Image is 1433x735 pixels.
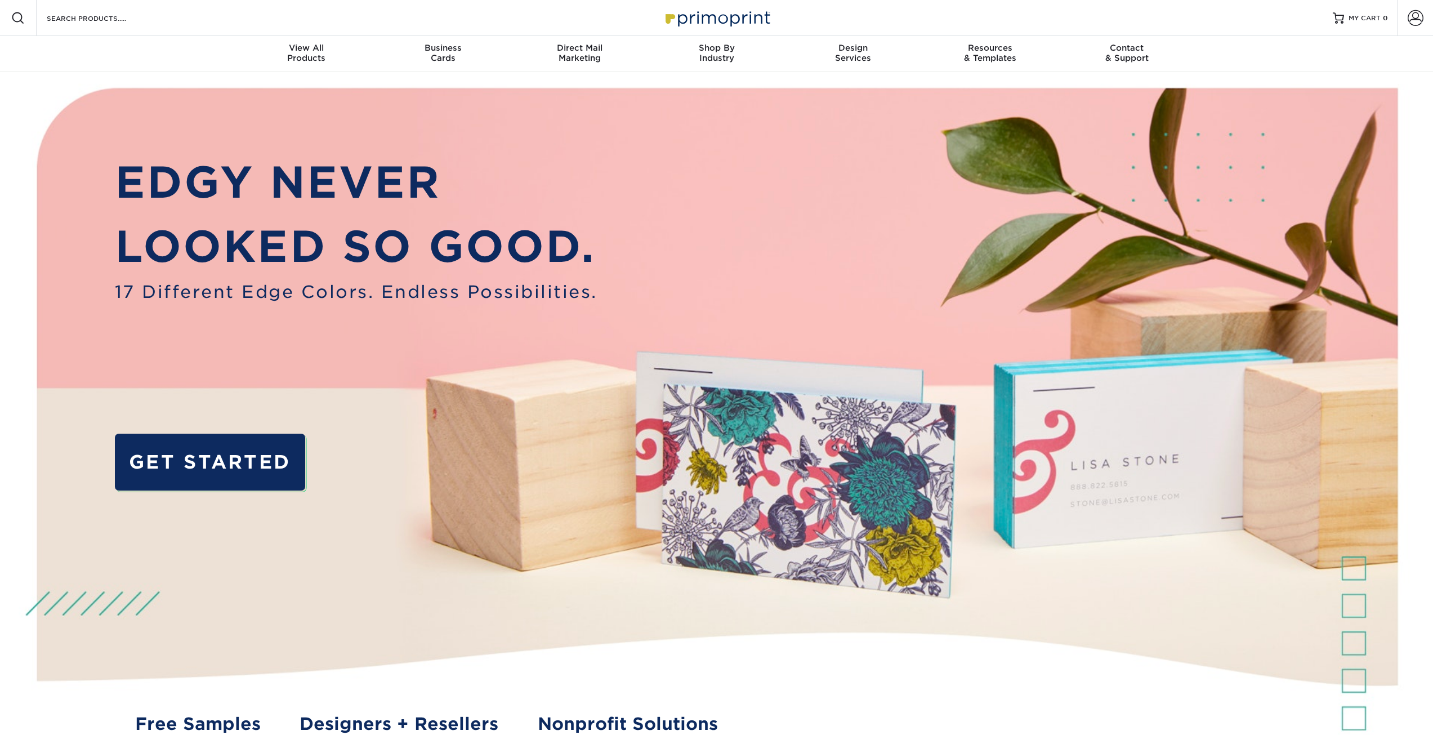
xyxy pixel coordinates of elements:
[46,11,155,25] input: SEARCH PRODUCTS.....
[922,36,1059,72] a: Resources& Templates
[648,43,785,63] div: Industry
[1383,14,1388,22] span: 0
[115,215,597,279] p: LOOKED SO GOOD.
[238,43,375,63] div: Products
[238,43,375,53] span: View All
[1059,36,1195,72] a: Contact& Support
[648,36,785,72] a: Shop ByIndustry
[374,43,511,63] div: Cards
[115,279,597,305] span: 17 Different Edge Colors. Endless Possibilities.
[1059,43,1195,63] div: & Support
[1059,43,1195,53] span: Contact
[374,43,511,53] span: Business
[922,43,1059,63] div: & Templates
[511,43,648,63] div: Marketing
[238,36,375,72] a: View AllProducts
[511,43,648,53] span: Direct Mail
[922,43,1059,53] span: Resources
[785,43,922,53] span: Design
[1349,14,1381,23] span: MY CART
[660,6,773,30] img: Primoprint
[115,434,305,490] a: GET STARTED
[374,36,511,72] a: BusinessCards
[648,43,785,53] span: Shop By
[785,36,922,72] a: DesignServices
[511,36,648,72] a: Direct MailMarketing
[785,43,922,63] div: Services
[115,150,597,215] p: EDGY NEVER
